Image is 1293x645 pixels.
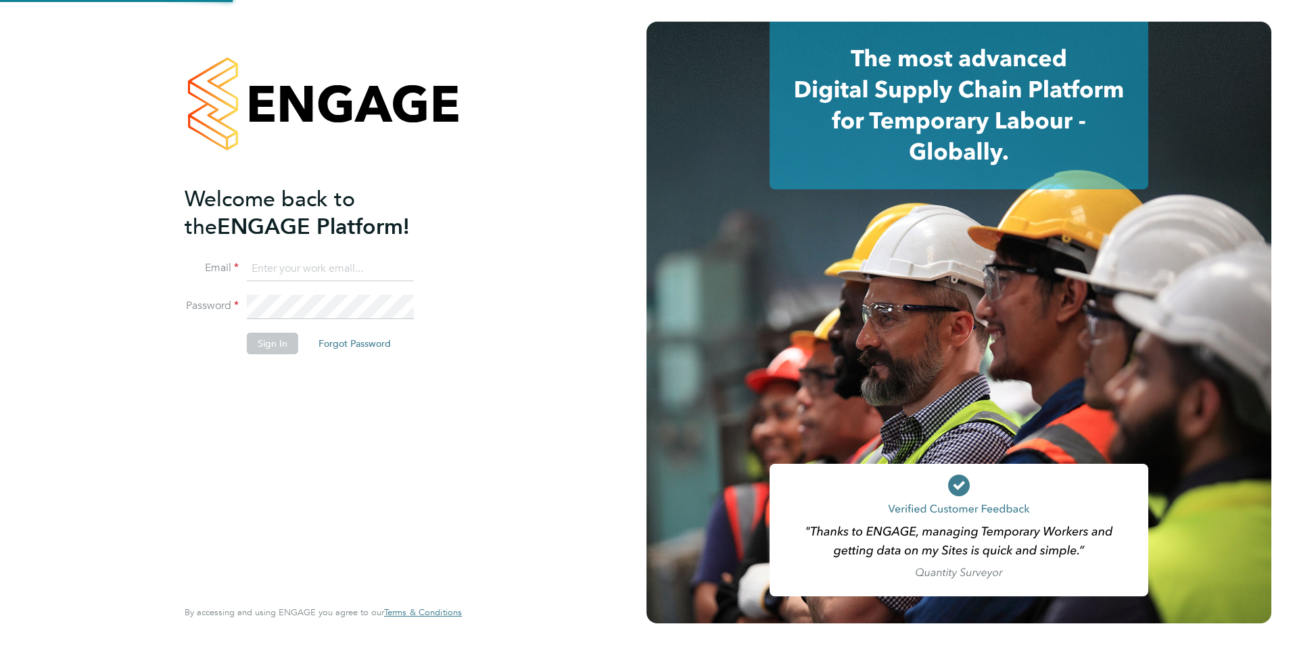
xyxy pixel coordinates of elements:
label: Password [185,299,239,313]
button: Forgot Password [308,333,402,354]
span: Welcome back to the [185,186,355,240]
input: Enter your work email... [247,257,414,281]
h2: ENGAGE Platform! [185,185,448,241]
a: Terms & Conditions [384,607,462,618]
span: By accessing and using ENGAGE you agree to our [185,606,462,618]
label: Email [185,261,239,275]
button: Sign In [247,333,298,354]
